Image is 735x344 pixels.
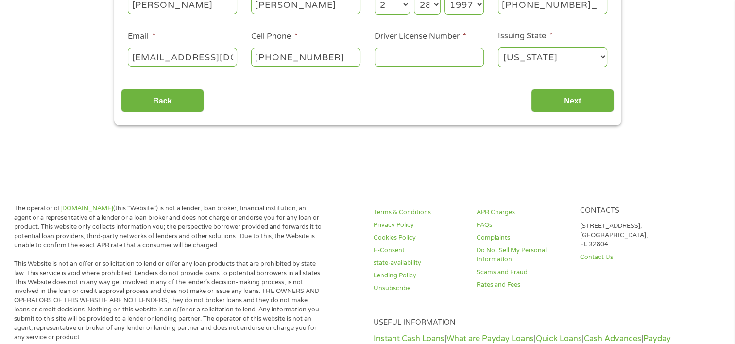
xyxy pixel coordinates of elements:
[477,246,568,264] a: Do Not Sell My Personal Information
[498,31,553,41] label: Issuing State
[477,280,568,290] a: Rates and Fees
[580,253,671,262] a: Contact Us
[477,233,568,242] a: Complaints
[374,246,465,255] a: E-Consent
[531,89,614,113] input: Next
[477,268,568,277] a: Scams and Fraud
[374,284,465,293] a: Unsubscribe
[477,221,568,230] a: FAQs
[128,32,155,42] label: Email
[251,48,360,66] input: (541) 754-3010
[374,208,465,217] a: Terms & Conditions
[374,334,444,344] a: Instant Cash Loans
[374,271,465,280] a: Lending Policy
[580,206,671,216] h4: Contacts
[128,48,237,66] input: john@gmail.com
[374,258,465,268] a: state-availability
[374,318,671,327] h4: Useful Information
[14,259,324,342] p: This Website is not an offer or solicitation to lend or offer any loan products that are prohibit...
[477,208,568,217] a: APR Charges
[375,32,466,42] label: Driver License Number
[584,334,641,344] a: Cash Advances
[536,334,582,344] a: Quick Loans
[251,32,298,42] label: Cell Phone
[121,89,204,113] input: Back
[374,233,465,242] a: Cookies Policy
[14,204,324,250] p: The operator of (this “Website”) is not a lender, loan broker, financial institution, an agent or...
[374,221,465,230] a: Privacy Policy
[60,205,113,212] a: [DOMAIN_NAME]
[580,222,671,249] p: [STREET_ADDRESS], [GEOGRAPHIC_DATA], FL 32804.
[446,334,534,344] a: What are Payday Loans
